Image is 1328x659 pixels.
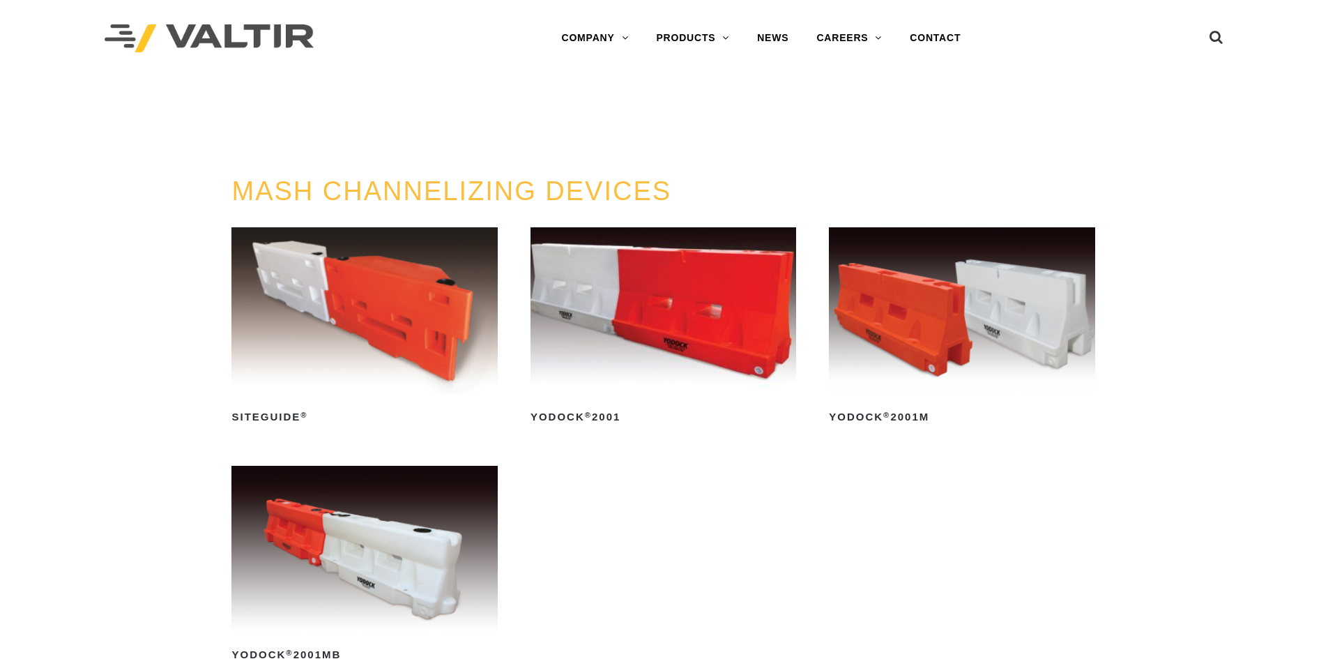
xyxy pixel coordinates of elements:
sup: ® [300,411,307,419]
sup: ® [585,411,592,419]
a: Yodock®2001M [829,227,1094,428]
a: PRODUCTS [642,24,743,52]
img: Yodock 2001 Water Filled Barrier and Barricade [531,227,796,393]
a: SiteGuide® [231,227,497,428]
a: CONTACT [896,24,975,52]
a: NEWS [743,24,802,52]
a: MASH CHANNELIZING DEVICES [231,176,671,206]
h2: Yodock 2001 [531,406,796,428]
h2: SiteGuide [231,406,497,428]
sup: ® [286,649,293,657]
sup: ® [883,411,890,419]
h2: Yodock 2001M [829,406,1094,428]
a: CAREERS [802,24,896,52]
img: Valtir [105,24,314,53]
a: COMPANY [547,24,642,52]
a: Yodock®2001 [531,227,796,428]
